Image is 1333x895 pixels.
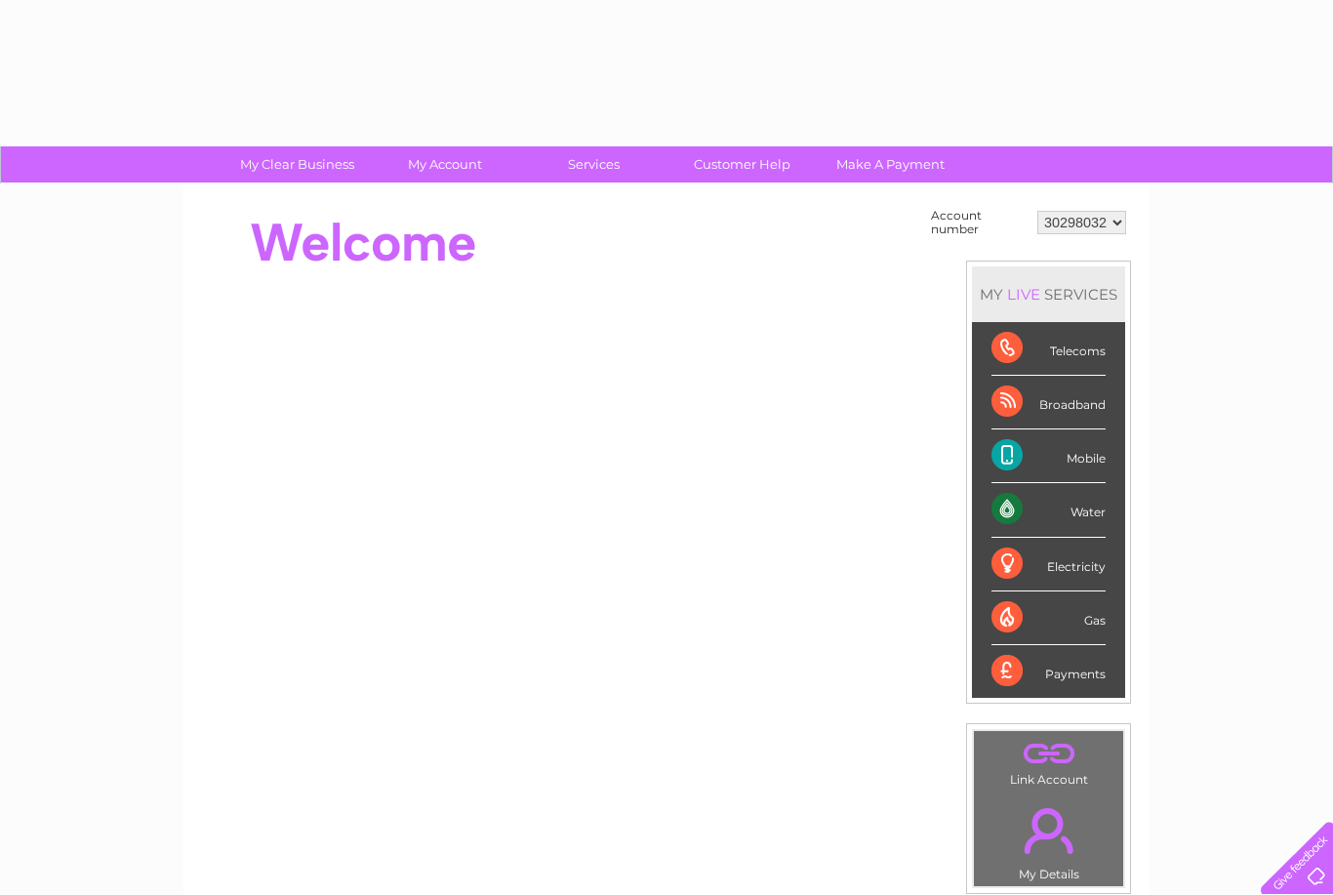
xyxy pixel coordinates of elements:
[991,483,1106,537] div: Water
[973,730,1124,792] td: Link Account
[979,796,1118,865] a: .
[1003,285,1044,304] div: LIVE
[217,146,378,183] a: My Clear Business
[662,146,823,183] a: Customer Help
[810,146,971,183] a: Make A Payment
[991,591,1106,645] div: Gas
[972,266,1125,322] div: MY SERVICES
[991,376,1106,429] div: Broadband
[979,736,1118,770] a: .
[365,146,526,183] a: My Account
[991,645,1106,698] div: Payments
[991,429,1106,483] div: Mobile
[973,792,1124,887] td: My Details
[991,538,1106,591] div: Electricity
[926,204,1032,241] td: Account number
[991,322,1106,376] div: Telecoms
[513,146,674,183] a: Services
